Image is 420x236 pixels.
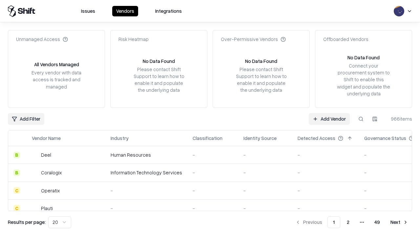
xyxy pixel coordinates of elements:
[16,36,68,43] div: Unmanaged Access
[111,151,182,158] div: Human Resources
[32,135,61,142] div: Vendor Name
[13,205,20,211] div: C
[243,205,287,212] div: -
[193,205,233,212] div: -
[112,6,138,16] button: Vendors
[32,169,38,176] img: Coralogix
[41,205,53,212] div: Plauti
[243,151,287,158] div: -
[323,36,368,43] div: Offboarded Vendors
[8,219,46,226] p: Results per page:
[243,135,277,142] div: Identity Source
[29,69,84,90] div: Every vendor with data access is tracked and managed
[13,187,20,194] div: C
[34,61,79,68] div: All Vendors Managed
[342,216,355,228] button: 2
[298,135,335,142] div: Detected Access
[369,216,385,228] button: 49
[309,113,350,125] a: Add Vendor
[111,135,129,142] div: Industry
[193,187,233,194] div: -
[151,6,186,16] button: Integrations
[32,152,38,158] img: Deel
[245,58,277,65] div: No Data Found
[193,151,233,158] div: -
[387,216,412,228] button: Next
[298,169,354,176] div: -
[193,169,233,176] div: -
[298,205,354,212] div: -
[243,187,287,194] div: -
[13,152,20,158] div: B
[364,135,406,142] div: Governance Status
[298,187,354,194] div: -
[77,6,99,16] button: Issues
[336,62,391,97] div: Connect your procurement system to Shift to enable this widget and populate the underlying data
[32,205,38,211] img: Plauti
[386,115,412,122] div: 966 items
[111,205,182,212] div: -
[32,187,38,194] img: Operatix
[234,66,288,94] div: Please contact Shift Support to learn how to enable it and populate the underlying data
[243,169,287,176] div: -
[111,187,182,194] div: -
[41,187,60,194] div: Operatix
[111,169,182,176] div: Information Technology Services
[118,36,149,43] div: Risk Heatmap
[143,58,175,65] div: No Data Found
[347,54,380,61] div: No Data Found
[132,66,186,94] div: Please contact Shift Support to learn how to enable it and populate the underlying data
[291,216,412,228] nav: pagination
[193,135,222,142] div: Classification
[221,36,286,43] div: Over-Permissive Vendors
[41,151,51,158] div: Deel
[41,169,62,176] div: Coralogix
[327,216,340,228] button: 1
[8,113,44,125] button: Add Filter
[13,169,20,176] div: B
[298,151,354,158] div: -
